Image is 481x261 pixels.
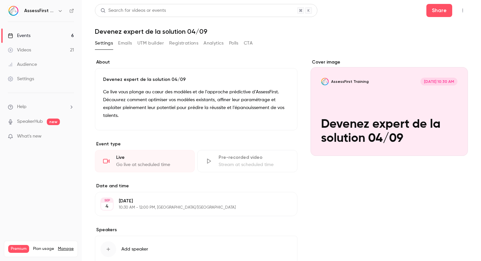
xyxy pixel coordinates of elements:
[116,161,187,168] div: Go live at scheduled time
[311,59,468,156] section: Cover image
[17,118,43,125] a: SpeakerHub
[100,7,166,14] div: Search for videos or events
[66,134,74,140] iframe: Noticeable Trigger
[95,141,297,147] p: Event type
[95,59,297,65] label: About
[95,28,468,35] h1: Devenez expert de la solution 04/09
[229,38,239,48] button: Polls
[95,183,297,189] label: Date and time
[24,8,55,14] h6: AssessFirst Training
[8,103,74,110] li: help-dropdown-opener
[105,203,109,210] p: 4
[219,161,289,168] div: Stream at scheduled time
[17,103,27,110] span: Help
[8,32,30,39] div: Events
[311,59,468,65] label: Cover image
[101,198,113,203] div: SEP
[121,246,148,252] span: Add speaker
[47,119,60,125] span: new
[58,246,74,252] a: Manage
[8,6,19,16] img: AssessFirst Training
[219,154,289,161] div: Pre-recorded video
[197,150,297,172] div: Pre-recorded videoStream at scheduled time
[33,246,54,252] span: Plan usage
[137,38,164,48] button: UTM builder
[169,38,198,48] button: Registrations
[8,61,37,68] div: Audience
[103,76,289,83] p: Devenez expert de la solution 04/09
[204,38,224,48] button: Analytics
[95,38,113,48] button: Settings
[95,150,195,172] div: LiveGo live at scheduled time
[119,198,263,204] p: [DATE]
[118,38,132,48] button: Emails
[17,133,42,140] span: What's new
[244,38,253,48] button: CTA
[103,88,289,120] p: Ce live vous plonge au cœur des modèles et de l’approche prédictive d’AssessFirst. Découvrez comm...
[8,47,31,53] div: Videos
[95,227,297,233] label: Speakers
[119,205,263,210] p: 10:30 AM - 12:00 PM, [GEOGRAPHIC_DATA]/[GEOGRAPHIC_DATA]
[426,4,452,17] button: Share
[8,76,34,82] div: Settings
[8,245,29,253] span: Premium
[116,154,187,161] div: Live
